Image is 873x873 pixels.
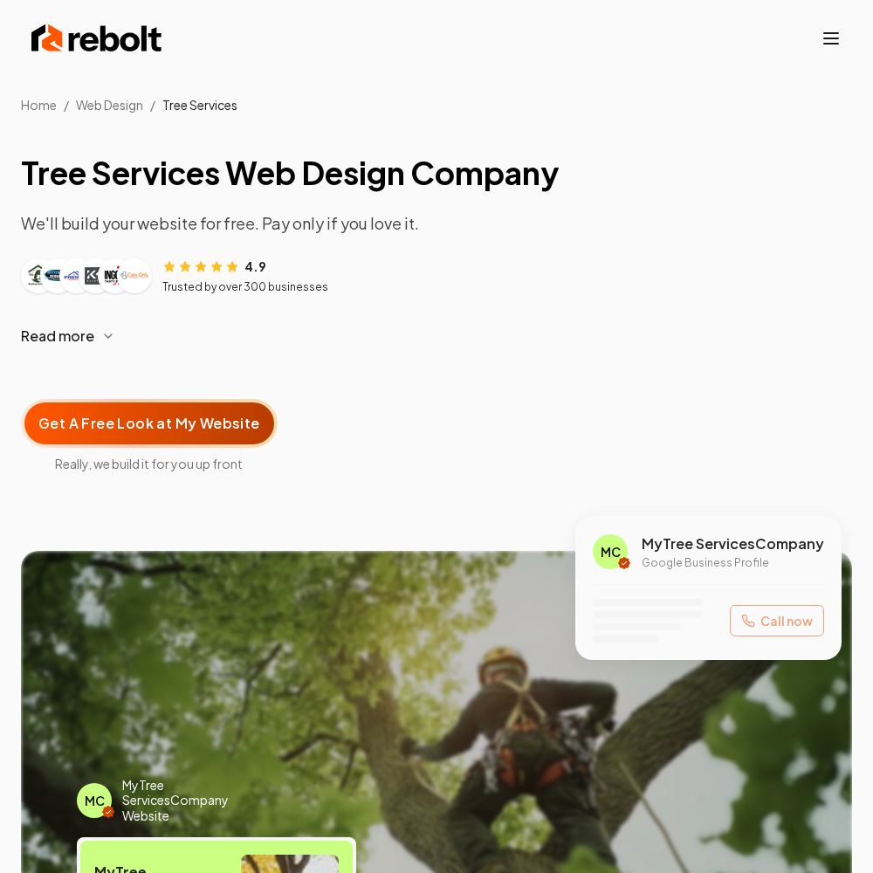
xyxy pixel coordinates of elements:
[21,155,852,190] h1: Tree Services Web Design Company
[21,257,852,294] article: Customer reviews
[21,455,278,472] span: Really, we build it for you up front
[642,533,824,554] span: My Tree Services Company
[642,556,824,570] p: Google Business Profile
[21,399,278,448] button: Get A Free Look at My Website
[21,371,278,472] a: Get A Free Look at My WebsiteReally, we build it for you up front
[31,21,162,56] img: Rebolt Logo
[21,258,152,293] div: Customer logos
[244,258,266,275] span: 4.9
[38,413,260,434] span: Get A Free Look at My Website
[21,97,57,113] a: Home
[601,543,621,560] span: MC
[21,211,852,236] p: We'll build your website for free. Pay only if you love it.
[162,257,266,275] div: Rating: 4.9 out of 5 stars
[21,315,852,357] button: Read more
[122,778,263,824] span: My Tree Services Company Website
[162,280,328,294] p: Trusted by over 300 businesses
[64,96,69,113] li: /
[821,28,842,49] button: Toggle mobile menu
[21,326,94,347] span: Read more
[120,262,148,290] img: Customer logo 6
[76,97,143,113] span: Web Design
[85,792,105,809] span: MC
[63,262,91,290] img: Customer logo 3
[82,262,110,290] img: Customer logo 4
[150,96,155,113] li: /
[162,97,237,113] span: Tree Services
[44,262,72,290] img: Customer logo 2
[24,262,52,290] img: Customer logo 1
[101,262,129,290] img: Customer logo 5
